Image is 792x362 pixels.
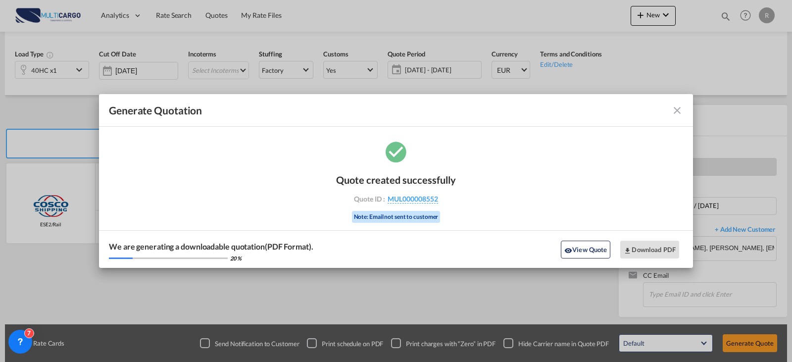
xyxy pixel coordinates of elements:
md-icon: icon-download [624,247,632,255]
md-dialog: Generate Quotation Quote ... [99,94,693,268]
span: MUL000008552 [388,195,438,204]
md-icon: icon-checkbox-marked-circle [384,139,408,164]
span: Generate Quotation [109,104,202,117]
md-icon: icon-close fg-AAA8AD cursor m-0 [671,104,683,116]
md-icon: icon-eye [564,247,572,255]
div: We are generating a downloadable quotation(PDF Format). [109,241,313,252]
div: Quote ID : [339,195,453,204]
button: icon-eyeView Quote [561,241,610,259]
div: 20 % [230,255,242,262]
div: Quote created successfully [336,174,456,186]
button: Download PDF [620,241,679,259]
div: Note: Email not sent to customer [352,211,441,223]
